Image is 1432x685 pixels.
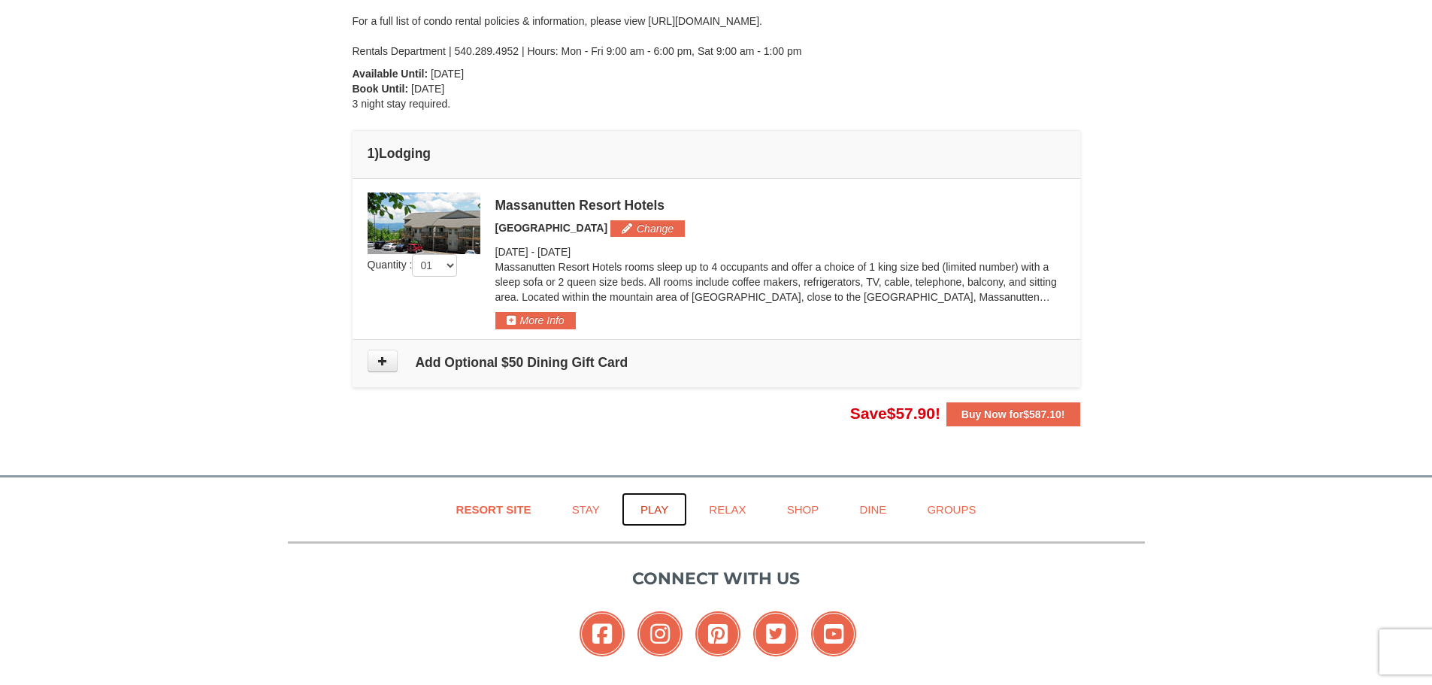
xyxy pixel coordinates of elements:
img: 19219026-1-e3b4ac8e.jpg [368,192,480,254]
button: Buy Now for$587.10! [946,402,1080,426]
span: - [531,246,534,258]
span: 3 night stay required. [353,98,451,110]
span: Quantity : [368,259,458,271]
p: Massanutten Resort Hotels rooms sleep up to 4 occupants and offer a choice of 1 king size bed (li... [495,259,1065,305]
strong: Buy Now for ! [961,408,1065,420]
a: Groups [908,493,995,526]
span: [DATE] [431,68,464,80]
span: Save ! [850,405,940,422]
a: Stay [553,493,619,526]
strong: Available Until: [353,68,428,80]
p: Connect with us [288,566,1145,591]
a: Shop [768,493,838,526]
strong: Book Until: [353,83,409,95]
span: [DATE] [537,246,571,258]
span: $587.10 [1023,408,1061,420]
span: [DATE] [495,246,528,258]
button: More Info [495,312,576,329]
span: $57.90 [887,405,935,422]
span: [GEOGRAPHIC_DATA] [495,222,608,234]
a: Dine [840,493,905,526]
h4: Add Optional $50 Dining Gift Card [368,355,1065,370]
span: [DATE] [411,83,444,95]
h4: 1 Lodging [368,146,1065,161]
a: Play [622,493,687,526]
button: Change [610,220,685,237]
a: Resort Site [437,493,550,526]
div: Massanutten Resort Hotels [495,198,1065,213]
a: Relax [690,493,764,526]
span: ) [374,146,379,161]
